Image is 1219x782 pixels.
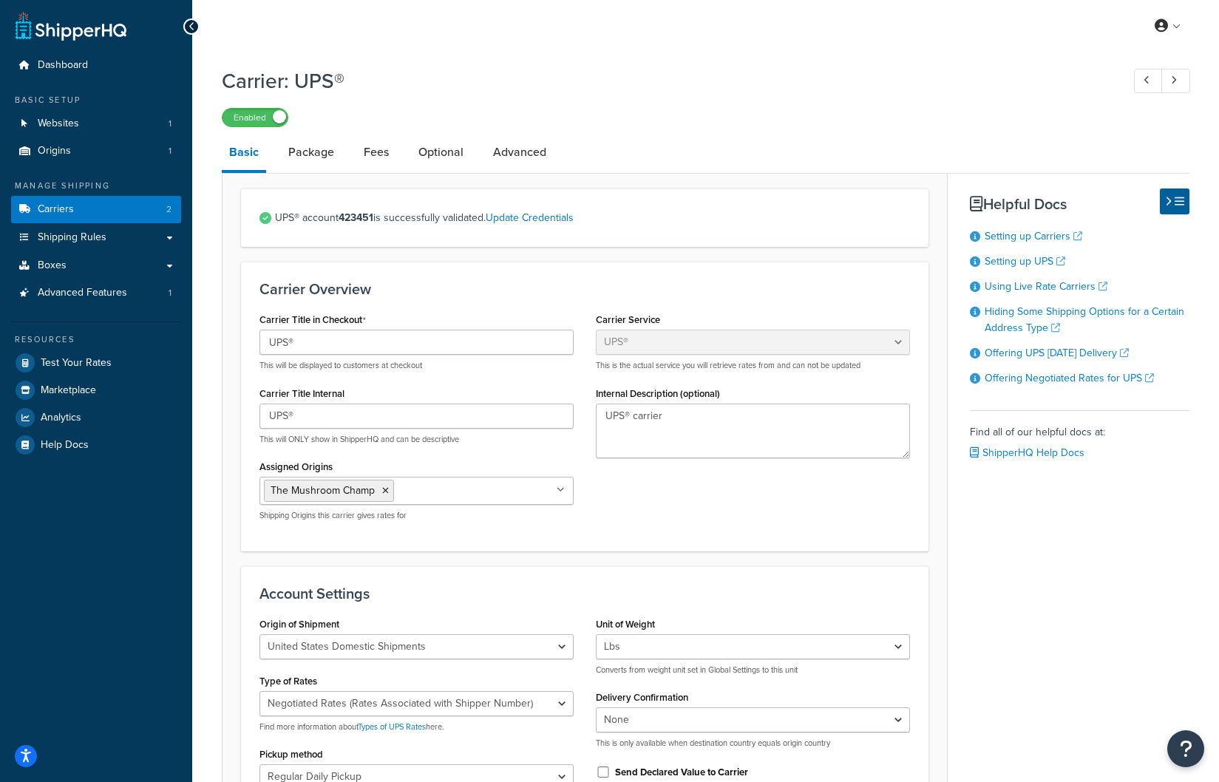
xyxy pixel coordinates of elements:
[11,252,181,279] a: Boxes
[11,350,181,376] a: Test Your Rates
[411,135,471,170] a: Optional
[596,664,910,676] p: Converts from weight unit set in Global Settings to this unit
[11,196,181,223] a: Carriers2
[596,360,910,371] p: This is the actual service you will retrieve rates from and can not be updated
[259,585,910,602] h3: Account Settings
[596,314,660,325] label: Carrier Service
[11,52,181,79] a: Dashboard
[259,510,574,521] p: Shipping Origins this carrier gives rates for
[596,738,910,749] p: This is only available when destination country equals origin country
[11,377,181,404] a: Marketplace
[358,721,426,732] a: Types of UPS Rates
[596,619,655,630] label: Unit of Weight
[970,410,1189,463] div: Find all of our helpful docs at:
[259,360,574,371] p: This will be displayed to customers at checkout
[275,208,910,228] span: UPS® account is successfully validated.
[38,259,67,272] span: Boxes
[41,439,89,452] span: Help Docs
[38,145,71,157] span: Origins
[222,67,1107,95] h1: Carrier: UPS®
[11,137,181,165] a: Origins1
[38,59,88,72] span: Dashboard
[259,434,574,445] p: This will ONLY show in ShipperHQ and can be descriptive
[356,135,396,170] a: Fees
[166,203,172,216] span: 2
[970,196,1189,212] h3: Helpful Docs
[11,404,181,431] a: Analytics
[985,345,1129,361] a: Offering UPS [DATE] Delivery
[38,231,106,244] span: Shipping Rules
[11,432,181,458] a: Help Docs
[169,287,172,299] span: 1
[11,333,181,346] div: Resources
[259,388,344,399] label: Carrier Title Internal
[41,384,96,397] span: Marketplace
[38,287,127,299] span: Advanced Features
[11,224,181,251] a: Shipping Rules
[1161,69,1190,93] a: Next Record
[1167,730,1204,767] button: Open Resource Center
[339,210,373,225] strong: 423451
[259,619,339,630] label: Origin of Shipment
[11,279,181,307] li: Advanced Features
[985,228,1082,244] a: Setting up Carriers
[259,314,366,326] label: Carrier Title in Checkout
[281,135,342,170] a: Package
[259,461,333,472] label: Assigned Origins
[41,357,112,370] span: Test Your Rates
[11,94,181,106] div: Basic Setup
[11,137,181,165] li: Origins
[596,404,910,458] textarea: UPS® carrier
[615,766,748,779] label: Send Declared Value to Carrier
[596,388,720,399] label: Internal Description (optional)
[486,210,574,225] a: Update Credentials
[985,279,1107,294] a: Using Live Rate Carriers
[259,676,317,687] label: Type of Rates
[596,692,688,703] label: Delivery Confirmation
[11,110,181,137] li: Websites
[38,118,79,130] span: Websites
[970,445,1084,460] a: ShipperHQ Help Docs
[38,203,74,216] span: Carriers
[169,145,172,157] span: 1
[271,483,375,498] span: The Mushroom Champ
[169,118,172,130] span: 1
[11,279,181,307] a: Advanced Features1
[985,304,1184,336] a: Hiding Some Shipping Options for a Certain Address Type
[985,370,1154,386] a: Offering Negotiated Rates for UPS
[222,135,266,173] a: Basic
[223,109,288,126] label: Enabled
[41,412,81,424] span: Analytics
[259,281,910,297] h3: Carrier Overview
[259,721,574,732] p: Find more information about here.
[985,254,1065,269] a: Setting up UPS
[486,135,554,170] a: Advanced
[259,749,323,760] label: Pickup method
[11,196,181,223] li: Carriers
[1160,188,1189,214] button: Hide Help Docs
[1134,69,1163,93] a: Previous Record
[11,110,181,137] a: Websites1
[11,180,181,192] div: Manage Shipping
